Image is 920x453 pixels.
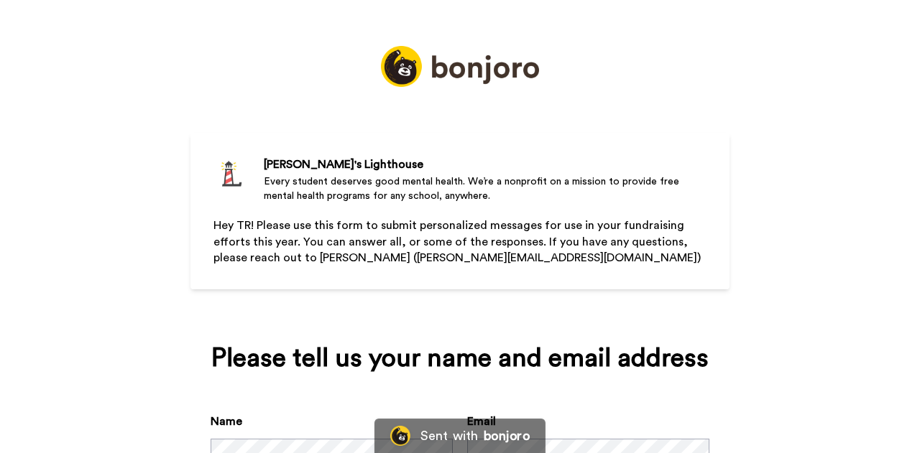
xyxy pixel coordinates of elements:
[420,429,478,442] div: Sent with
[213,156,249,192] img: Every student deserves good mental health. We’re a nonprofit on a mission to provide free mental ...
[374,419,546,453] a: Bonjoro LogoSent withbonjoro
[467,413,496,430] label: Email
[390,426,410,446] img: Bonjoro Logo
[213,220,701,264] span: Hey TR! Please use this form to submit personalized messages for use in your fundraising efforts ...
[211,344,709,373] div: Please tell us your name and email address
[264,156,707,173] div: [PERSON_NAME]'s Lighthouse
[381,46,539,87] img: https://static.bonjoro.com/8a0323d68efbdc68557f0dbcef52db4eb40ea069/assets/images/logos/logo_full...
[264,174,707,203] div: Every student deserves good mental health. We’re a nonprofit on a mission to provide free mental ...
[484,429,530,442] div: bonjoro
[211,413,242,430] label: Name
